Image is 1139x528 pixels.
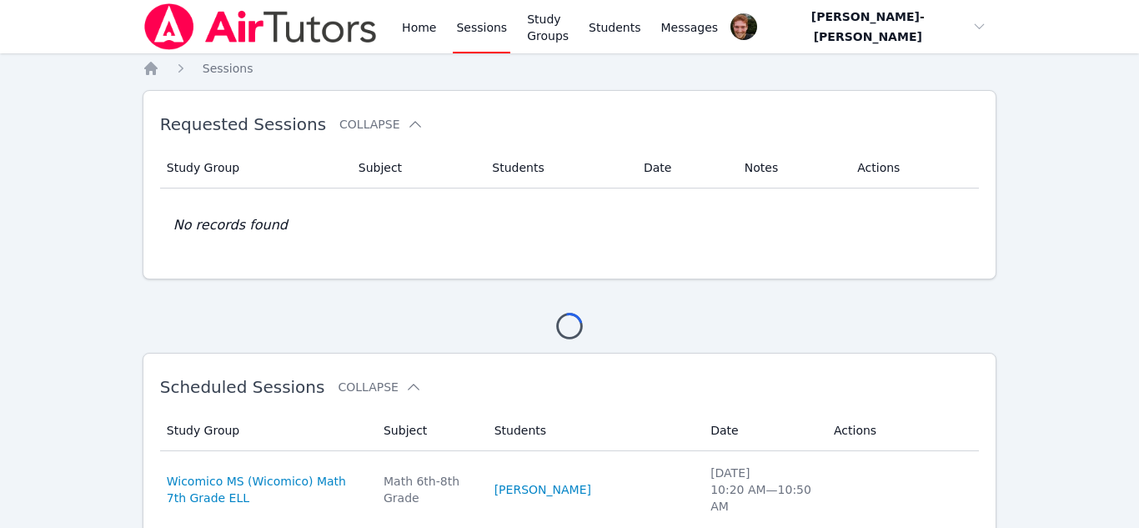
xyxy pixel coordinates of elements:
[634,148,735,189] th: Date
[143,60,997,77] nav: Breadcrumb
[847,148,979,189] th: Actions
[203,62,253,75] span: Sessions
[484,410,700,451] th: Students
[160,410,374,451] th: Study Group
[824,410,979,451] th: Actions
[384,473,474,506] div: Math 6th-8th Grade
[349,148,483,189] th: Subject
[160,148,349,189] th: Study Group
[203,60,253,77] a: Sessions
[160,189,980,262] td: No records found
[710,465,814,515] div: [DATE] 10:20 AM — 10:50 AM
[735,148,847,189] th: Notes
[167,473,364,506] a: Wicomico MS (Wicomico) Math 7th Grade ELL
[160,114,326,134] span: Requested Sessions
[374,410,484,451] th: Subject
[700,410,824,451] th: Date
[494,481,591,498] a: [PERSON_NAME]
[143,3,379,50] img: Air Tutors
[160,377,325,397] span: Scheduled Sessions
[482,148,634,189] th: Students
[338,379,421,395] button: Collapse
[661,19,719,36] span: Messages
[339,116,423,133] button: Collapse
